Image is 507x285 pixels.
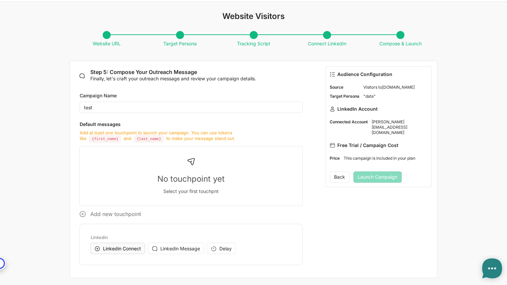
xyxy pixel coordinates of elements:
[79,118,302,129] p: Default messages
[89,31,124,47] span: Website URL
[234,31,274,47] span: Tracking Script
[85,188,297,194] p: Select your first touchpnt
[90,76,302,82] p: Finally, let's craft your outreach message and review your campaign details.
[160,31,200,47] span: Target Persona
[363,85,427,90] dd: Visitors to [DOMAIN_NAME]
[134,135,164,143] code: {last_name}
[70,12,437,21] h1: Website Visitors
[363,94,427,99] dd: "data"
[344,156,415,161] span: This campaign is included in your plan
[330,171,349,183] button: Back
[372,119,427,135] dd: [PERSON_NAME][EMAIL_ADDRESS][DOMAIN_NAME]
[85,174,297,184] p: No touchpoint yet
[337,106,378,112] span: LinkedIn Account
[79,90,302,102] label: Campaign Name
[79,211,302,218] p: Add new touchpoint
[219,246,231,251] span: Delay
[337,142,398,148] span: Free Trial / Campaign Cost
[304,31,349,47] span: Connect LinkedIn
[330,119,368,135] dt: Connected Account
[330,85,359,90] dt: Source
[89,135,121,143] code: {first_name}
[79,130,302,141] p: Add at least one touchpoint to launch your campaign. You can use tokens like and to make your mes...
[90,69,302,76] h2: Step 5: Compose Your Outreach Message
[330,94,359,99] dt: Target Persona
[79,102,302,113] input: e.g., Q1 Product Manager Outreach
[337,71,392,77] span: Audience Configuration
[103,246,141,251] span: Linkedin Connect
[376,31,425,47] span: Compose & Launch
[148,243,204,254] button: Linkedin Message
[90,243,145,254] button: Linkedin Connect
[160,246,200,251] span: Linkedin Message
[90,235,291,240] p: Linkedin
[207,243,236,254] button: Delay
[330,156,340,161] dt: Price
